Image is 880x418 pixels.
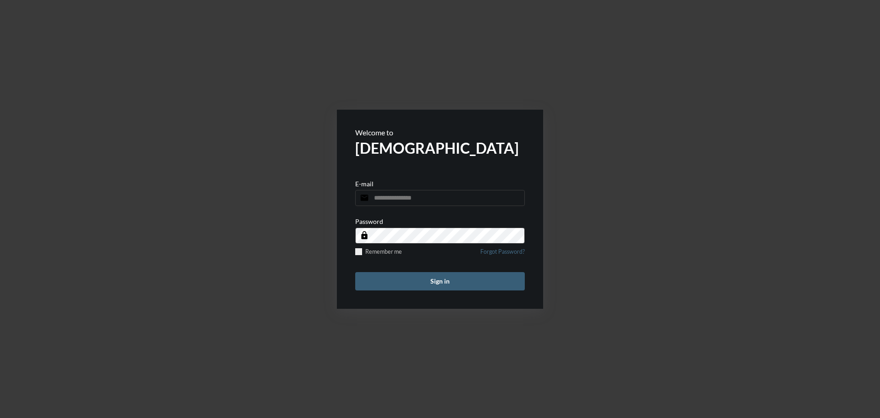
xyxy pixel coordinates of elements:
[355,128,525,137] p: Welcome to
[480,248,525,261] a: Forgot Password?
[355,272,525,290] button: Sign in
[355,217,383,225] p: Password
[355,248,402,255] label: Remember me
[355,139,525,157] h2: [DEMOGRAPHIC_DATA]
[355,180,374,188] p: E-mail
